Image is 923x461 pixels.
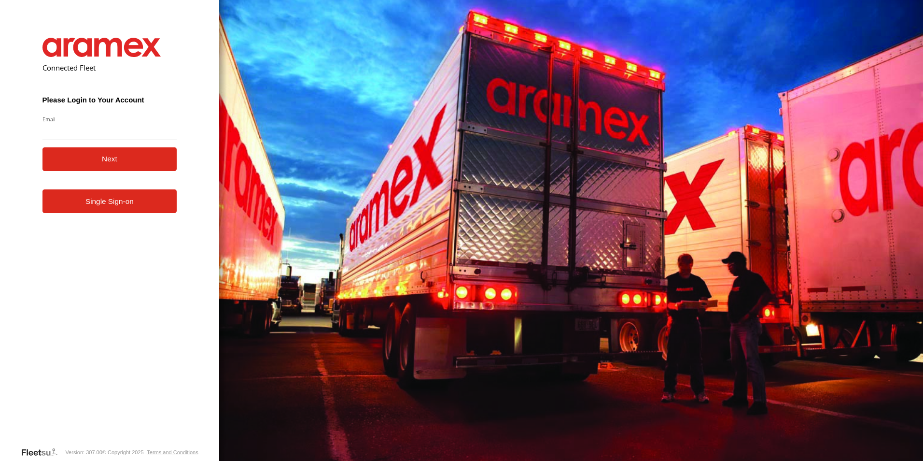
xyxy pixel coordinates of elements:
[65,449,102,455] div: Version: 307.00
[42,189,177,213] a: Single Sign-on
[42,115,177,123] label: Email
[42,63,177,72] h2: Connected Fleet
[42,147,177,171] button: Next
[42,38,161,57] img: Aramex
[102,449,198,455] div: © Copyright 2025 -
[21,447,65,457] a: Visit our Website
[147,449,198,455] a: Terms and Conditions
[42,96,177,104] h3: Please Login to Your Account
